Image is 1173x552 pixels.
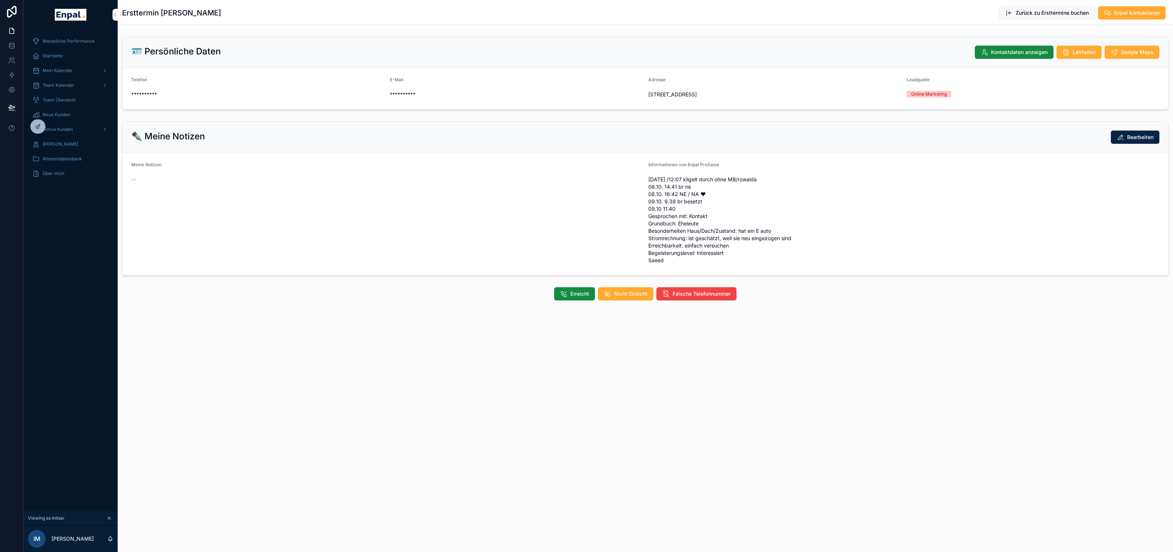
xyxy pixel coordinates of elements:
button: Falsche Telefonnummer [656,287,737,300]
a: [PERSON_NAME] [28,138,113,151]
span: Aktive Kunden [43,127,73,132]
img: App logo [55,9,86,21]
a: Über mich [28,167,113,180]
span: Meine Notizen [131,162,161,167]
span: Team Übersicht [43,97,76,103]
button: Kontaktdaten anzeigen [975,46,1053,59]
button: Enpal kontaktieren [1098,6,1166,19]
span: Falsche Telefonnummer [673,290,731,298]
span: Informationen von Enpal PreSales [648,162,719,167]
span: [STREET_ADDRESS] [648,91,901,98]
span: Neue Kunden [43,112,71,118]
span: Nicht Erreicht [614,290,648,298]
span: Leitfaden [1073,49,1096,56]
span: Team Kalender [43,82,74,88]
span: Zurück zu Ersttermine buchen [1016,9,1089,17]
span: Viewing as Intisar [28,515,65,521]
span: Wissensdatenbank [43,156,82,162]
span: -- [131,176,136,183]
button: Bearbeiten [1111,131,1159,144]
span: Erreicht [570,290,589,298]
a: Monatliche Performance [28,35,113,48]
span: IM [33,534,40,543]
a: Startseite [28,49,113,63]
button: Google Maps [1105,46,1159,59]
h2: ✒️ Meine Notizen [131,131,205,142]
h2: 🪪 Persönliche Daten [131,46,221,57]
p: [PERSON_NAME] [51,535,94,542]
span: Bearbeiten [1127,133,1154,141]
span: Mein Kalender [43,68,73,74]
span: Enpal kontaktieren [1114,9,1160,17]
span: Adresse [648,77,666,82]
button: Erreicht [554,287,595,300]
div: Online Marketing [911,91,947,97]
span: Startseite [43,53,63,59]
a: Team Kalender [28,79,113,92]
div: scrollable content [24,29,118,190]
a: Wissensdatenbank [28,152,113,165]
a: Team Übersicht [28,93,113,107]
span: Kontaktdaten anzeigen [991,49,1048,56]
span: Leadquelle [907,77,930,82]
span: E-Mail [390,77,403,82]
button: Zurück zu Ersttermine buchen [999,6,1095,19]
button: Nicht Erreicht [598,287,653,300]
span: [DATE] /12:07 kligelt durch ohne MB/rowaida 08.10. 14.41 br ne 08.10. 16:42 NE / NA ♥ 09.10. 9.38... [648,176,1159,264]
span: Über mich [43,171,64,177]
a: Mein Kalender [28,64,113,77]
a: Aktive Kunden [28,123,113,136]
span: Telefon [131,77,147,82]
a: Neue Kunden [28,108,113,121]
span: [PERSON_NAME] [43,141,78,147]
span: Google Maps [1121,49,1154,56]
h1: Ersttermin [PERSON_NAME] [122,8,221,18]
button: Leitfaden [1056,46,1102,59]
span: Monatliche Performance [43,38,95,44]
